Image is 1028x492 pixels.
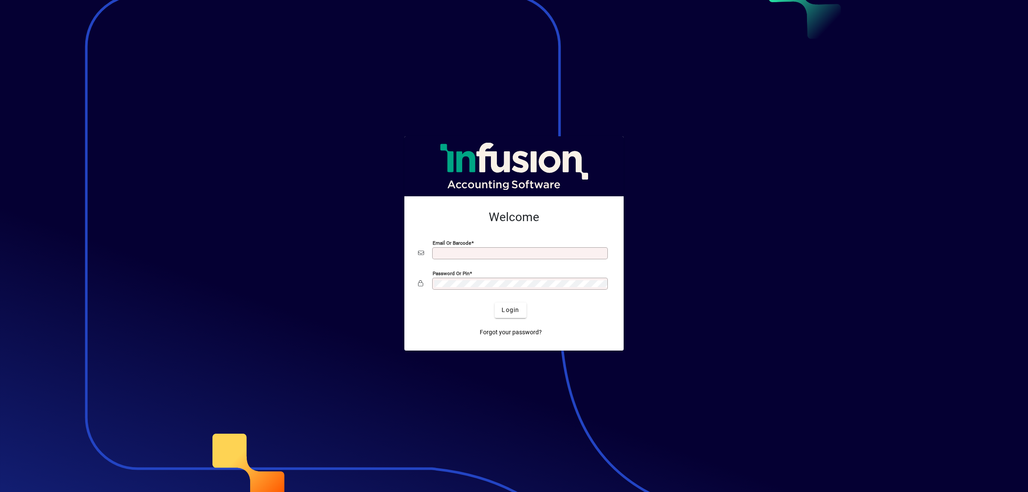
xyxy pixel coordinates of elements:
mat-label: Email or Barcode [433,240,471,246]
span: Login [502,306,519,315]
a: Forgot your password? [476,325,545,340]
span: Forgot your password? [480,328,542,337]
h2: Welcome [418,210,610,225]
button: Login [495,303,526,318]
mat-label: Password or Pin [433,270,469,276]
